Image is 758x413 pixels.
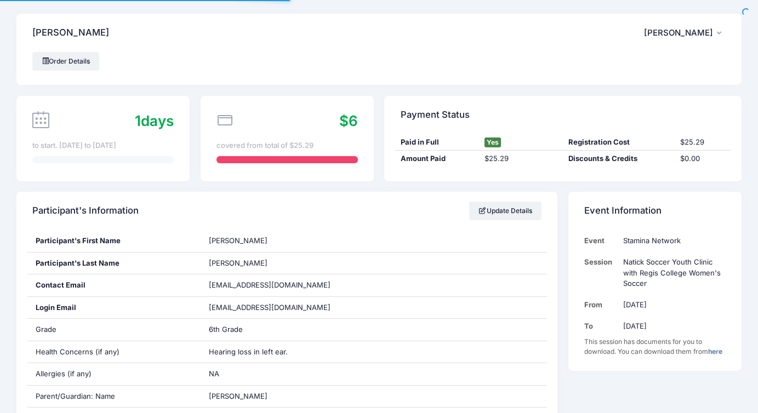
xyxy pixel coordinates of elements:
td: To [584,316,618,337]
span: [PERSON_NAME] [209,392,267,400]
span: Yes [485,137,501,147]
td: [DATE] [618,316,726,337]
div: Allergies (if any) [27,363,201,385]
h4: [PERSON_NAME] [32,18,109,49]
div: Health Concerns (if any) [27,341,201,363]
span: [PERSON_NAME] [209,259,267,267]
h4: Event Information [584,196,662,227]
button: [PERSON_NAME] [644,20,726,45]
span: Hearing loss in left ear. [209,347,288,356]
span: $6 [339,112,358,129]
div: Participant's Last Name [27,253,201,274]
td: Session [584,251,618,294]
span: 1 [135,112,141,129]
a: Order Details [32,52,99,71]
td: From [584,294,618,316]
div: Participant's First Name [27,230,201,252]
span: [PERSON_NAME] [644,28,713,38]
div: $25.29 [479,153,563,164]
div: Grade [27,319,201,341]
div: Login Email [27,297,201,319]
span: [EMAIL_ADDRESS][DOMAIN_NAME] [209,302,346,313]
div: covered from total of $25.29 [216,140,358,151]
div: Contact Email [27,274,201,296]
div: Discounts & Credits [563,153,675,164]
div: Amount Paid [395,153,479,164]
h4: Payment Status [401,99,470,130]
div: Registration Cost [563,137,675,148]
div: days [135,110,174,131]
div: $0.00 [675,153,731,164]
span: [EMAIL_ADDRESS][DOMAIN_NAME] [209,280,330,289]
span: [PERSON_NAME] [209,236,267,245]
td: Event [584,230,618,251]
div: to start. [DATE] to [DATE] [32,140,174,151]
td: Stamina Network [618,230,726,251]
td: [DATE] [618,294,726,316]
span: 6th Grade [209,325,243,334]
span: NA [209,369,219,378]
h4: Participant's Information [32,196,139,227]
div: Paid in Full [395,137,479,148]
div: This session has documents for you to download. You can download them from [584,337,726,357]
div: $25.29 [675,137,731,148]
div: Parent/Guardian: Name [27,386,201,408]
a: here [708,347,722,355]
a: Update Details [469,202,542,220]
td: Natick Soccer Youth Clinic with Regis College Women's Soccer [618,251,726,294]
